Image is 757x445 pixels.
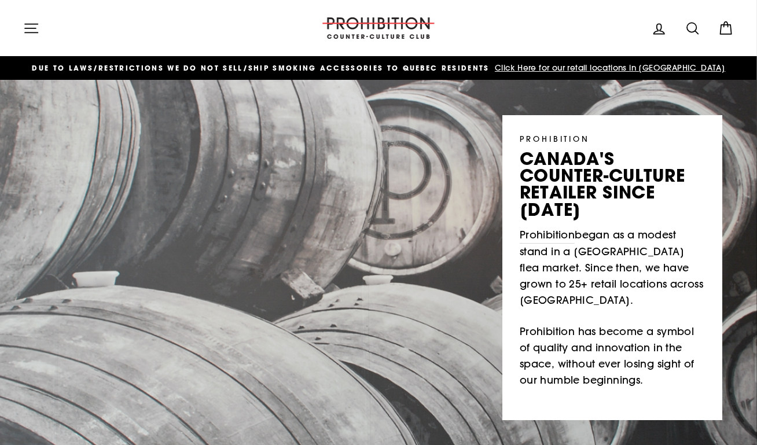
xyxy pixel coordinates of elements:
a: DUE TO LAWS/restrictions WE DO NOT SELL/SHIP SMOKING ACCESSORIES to qUEBEC RESIDENTS Click Here f... [26,62,732,75]
img: PROHIBITION COUNTER-CULTURE CLUB [321,17,436,39]
span: DUE TO LAWS/restrictions WE DO NOT SELL/SHIP SMOKING ACCESSORIES to qUEBEC RESIDENTS [32,63,489,73]
p: canada's counter-culture retailer since [DATE] [520,150,705,218]
p: PROHIBITION [520,133,705,145]
p: began as a modest stand in a [GEOGRAPHIC_DATA] flea market. Since then, we have grown to 25+ reta... [520,227,705,309]
span: Click Here for our retail locations in [GEOGRAPHIC_DATA] [492,62,725,73]
a: Prohibition [520,227,575,244]
p: Prohibition has become a symbol of quality and innovation in the space, without ever losing sight... [520,323,705,389]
